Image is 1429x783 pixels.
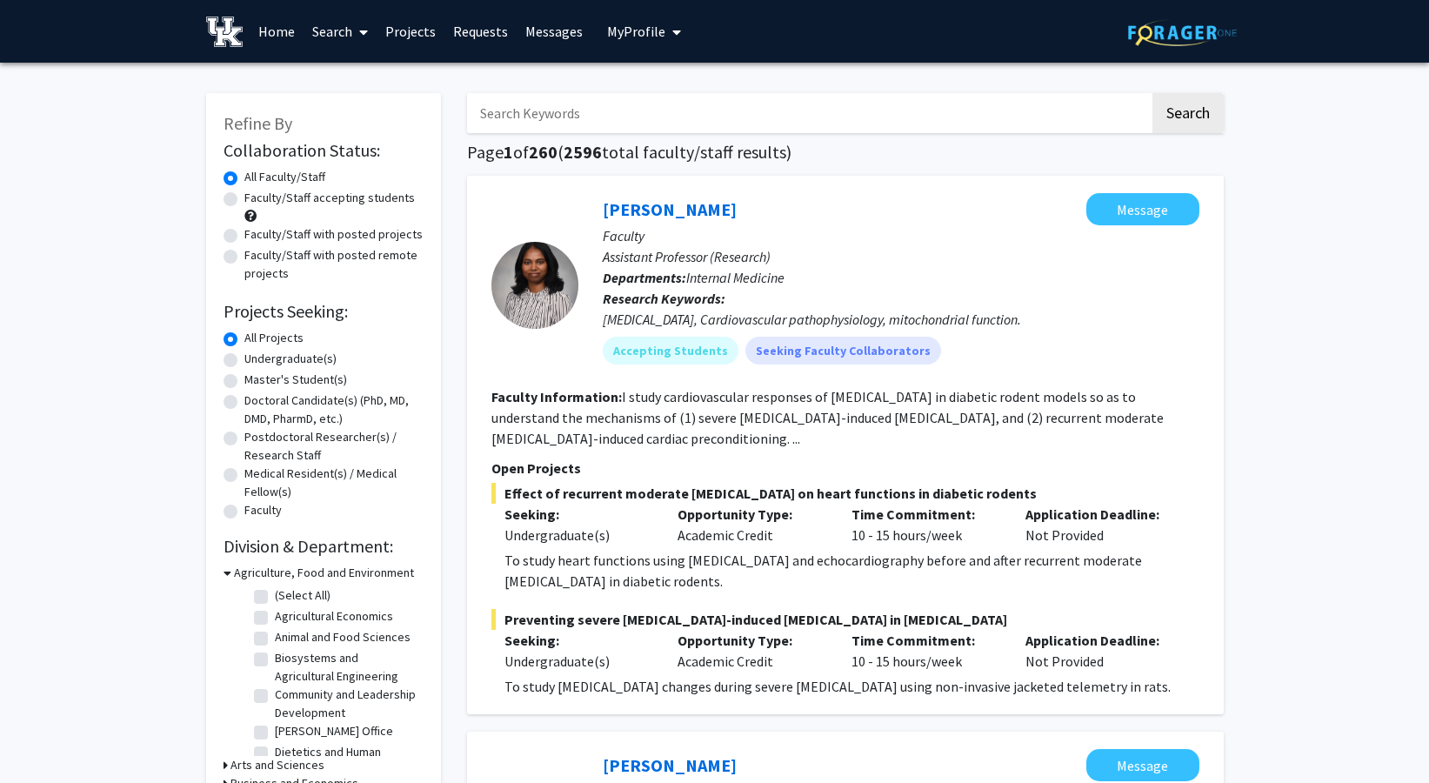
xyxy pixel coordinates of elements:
fg-read-more: I study cardiovascular responses of [MEDICAL_DATA] in diabetic rodent models so as to understand ... [491,388,1164,447]
label: All Faculty/Staff [244,168,325,186]
span: Internal Medicine [686,269,785,286]
label: (Select All) [275,586,331,605]
span: 1 [504,141,513,163]
p: Seeking: [504,504,652,525]
a: [PERSON_NAME] [603,754,737,776]
div: Academic Credit [664,630,838,672]
label: All Projects [244,329,304,347]
p: Assistant Professor (Research) [603,246,1199,267]
h2: Division & Department: [224,536,424,557]
iframe: Chat [13,705,74,770]
a: [PERSON_NAME] [603,198,737,220]
p: Application Deadline: [1025,504,1173,525]
p: Opportunity Type: [678,504,825,525]
span: Effect of recurrent moderate [MEDICAL_DATA] on heart functions in diabetic rodents [491,483,1199,504]
label: Faculty/Staff with posted projects [244,225,423,244]
a: Search [304,1,377,62]
input: Search Keywords [467,93,1150,133]
p: Time Commitment: [851,630,999,651]
p: To study [MEDICAL_DATA] changes during severe [MEDICAL_DATA] using non-invasive jacketed telemetr... [504,676,1199,697]
p: Open Projects [491,458,1199,478]
label: Faculty/Staff with posted remote projects [244,246,424,283]
div: Not Provided [1012,504,1186,545]
mat-chip: Seeking Faculty Collaborators [745,337,941,365]
h2: Projects Seeking: [224,301,424,322]
span: 2596 [564,141,602,163]
mat-chip: Accepting Students [603,337,738,365]
label: Postdoctoral Researcher(s) / Research Staff [244,428,424,465]
p: To study heart functions using [MEDICAL_DATA] and echocardiography before and after recurrent mod... [504,550,1199,592]
a: Messages [517,1,591,62]
label: [PERSON_NAME] Office [275,722,393,740]
label: Faculty [244,501,282,519]
div: 10 - 15 hours/week [838,630,1012,672]
label: Doctoral Candidate(s) (PhD, MD, DMD, PharmD, etc.) [244,391,424,428]
h3: Arts and Sciences [230,756,324,774]
button: Message Sathya Velmurugan [1086,193,1199,225]
span: 260 [529,141,558,163]
div: Not Provided [1012,630,1186,672]
img: University of Kentucky Logo [206,17,244,47]
a: Home [250,1,304,62]
p: Application Deadline: [1025,630,1173,651]
p: Faculty [603,225,1199,246]
p: Seeking: [504,630,652,651]
label: Biosystems and Agricultural Engineering [275,649,419,686]
label: Faculty/Staff accepting students [244,189,415,207]
a: Requests [444,1,517,62]
label: Master's Student(s) [244,371,347,389]
button: Search [1152,93,1224,133]
div: Academic Credit [664,504,838,545]
h1: Page of ( total faculty/staff results) [467,142,1224,163]
b: Departments: [603,269,686,286]
div: [MEDICAL_DATA], Cardiovascular pathophysiology, mitochondrial function. [603,309,1199,330]
h2: Collaboration Status: [224,140,424,161]
h3: Agriculture, Food and Environment [234,564,414,582]
b: Research Keywords: [603,290,725,307]
p: Time Commitment: [851,504,999,525]
div: Undergraduate(s) [504,651,652,672]
label: Agricultural Economics [275,607,393,626]
img: ForagerOne Logo [1128,19,1237,46]
div: Undergraduate(s) [504,525,652,545]
label: Community and Leadership Development [275,686,419,722]
label: Animal and Food Sciences [275,628,411,646]
span: Refine By [224,112,292,134]
label: Medical Resident(s) / Medical Fellow(s) [244,465,424,501]
span: Preventing severe [MEDICAL_DATA]-induced [MEDICAL_DATA] in [MEDICAL_DATA] [491,609,1199,630]
a: Projects [377,1,444,62]
b: Faculty Information: [491,388,622,405]
span: My Profile [607,23,665,40]
div: 10 - 15 hours/week [838,504,1012,545]
p: Opportunity Type: [678,630,825,651]
button: Message Thomas Kampourakis [1086,749,1199,781]
label: Undergraduate(s) [244,350,337,368]
label: Dietetics and Human Nutrition [275,743,419,780]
